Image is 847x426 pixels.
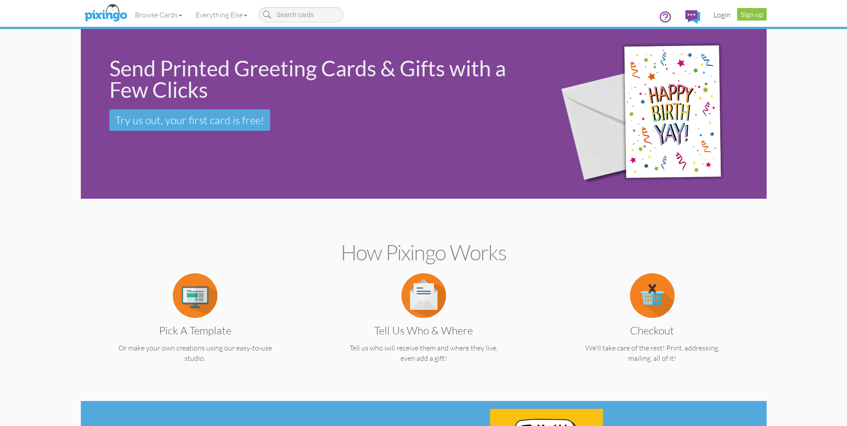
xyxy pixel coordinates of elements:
[189,4,254,26] a: Everything Else
[109,109,270,131] a: Try us out, your first card is free!
[128,4,189,26] a: Browse Cards
[327,343,521,363] p: Tell us who will receive them and where they live, even add a gift!
[109,58,531,100] div: Send Printed Greeting Cards & Gifts with a Few Clicks
[685,10,700,24] img: comments.svg
[334,325,514,336] h3: Tell us Who & Where
[259,7,343,22] input: Search cards
[82,2,129,25] img: pixingo logo
[98,290,292,363] a: Pick a Template Or make your own creations using our easy-to-use studio.
[562,325,743,336] h3: Checkout
[707,4,737,26] a: Login
[555,290,749,363] a: Checkout We'll take care of the rest! Print, addressing, mailing, all of it!
[630,273,675,318] img: item.alt
[737,8,767,21] a: Sign up
[96,241,751,264] h2: How Pixingo works
[98,343,292,363] p: Or make your own creations using our easy-to-use studio.
[327,290,521,363] a: Tell us Who & Where Tell us who will receive them and where they live, even add a gift!
[173,273,217,318] img: item.alt
[555,343,749,363] p: We'll take care of the rest! Print, addressing, mailing, all of it!
[115,113,264,127] span: Try us out, your first card is free!
[401,273,446,318] img: item.alt
[545,17,761,212] img: 942c5090-71ba-4bfc-9a92-ca782dcda692.png
[847,426,847,426] iframe: Chat
[105,325,285,336] h3: Pick a Template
